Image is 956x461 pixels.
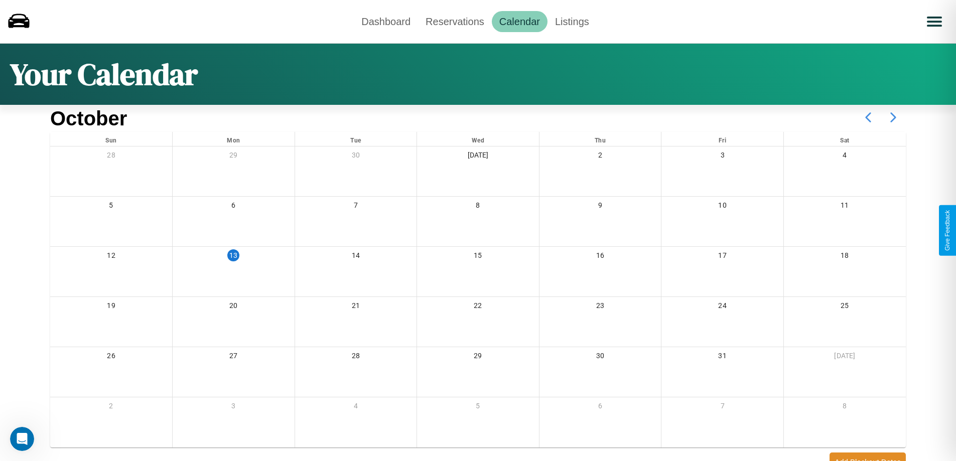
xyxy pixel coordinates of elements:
div: Mon [173,132,295,146]
div: 5 [417,397,539,418]
div: 18 [784,247,906,267]
div: 22 [417,297,539,318]
a: Calendar [492,11,548,32]
div: 6 [539,397,661,418]
div: 29 [173,146,295,167]
a: Listings [548,11,597,32]
div: 28 [50,146,172,167]
div: Fri [661,132,783,146]
div: [DATE] [417,146,539,167]
div: 19 [50,297,172,318]
div: 2 [539,146,661,167]
div: 4 [295,397,417,418]
div: 12 [50,247,172,267]
div: 21 [295,297,417,318]
div: 8 [417,197,539,217]
h2: October [50,107,127,130]
div: [DATE] [784,347,906,368]
a: Dashboard [354,11,418,32]
div: 31 [661,347,783,368]
div: 20 [173,297,295,318]
div: 25 [784,297,906,318]
iframe: Intercom live chat [10,427,34,451]
div: Give Feedback [944,210,951,251]
div: 2 [50,397,172,418]
div: 30 [539,347,661,368]
div: 14 [295,247,417,267]
div: 9 [539,197,661,217]
button: Open menu [920,8,948,36]
div: 30 [295,146,417,167]
div: Wed [417,132,539,146]
div: 26 [50,347,172,368]
div: Tue [295,132,417,146]
h1: Your Calendar [10,54,198,95]
div: 10 [661,197,783,217]
div: 3 [661,146,783,167]
div: 11 [784,197,906,217]
div: 4 [784,146,906,167]
div: 5 [50,197,172,217]
div: 13 [227,249,239,261]
div: 29 [417,347,539,368]
div: 23 [539,297,661,318]
div: 15 [417,247,539,267]
div: 17 [661,247,783,267]
div: 6 [173,197,295,217]
div: 16 [539,247,661,267]
div: 8 [784,397,906,418]
div: Thu [539,132,661,146]
div: 24 [661,297,783,318]
div: 28 [295,347,417,368]
div: Sun [50,132,172,146]
div: 7 [295,197,417,217]
div: 7 [661,397,783,418]
div: 3 [173,397,295,418]
div: 27 [173,347,295,368]
div: Sat [784,132,906,146]
a: Reservations [418,11,492,32]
